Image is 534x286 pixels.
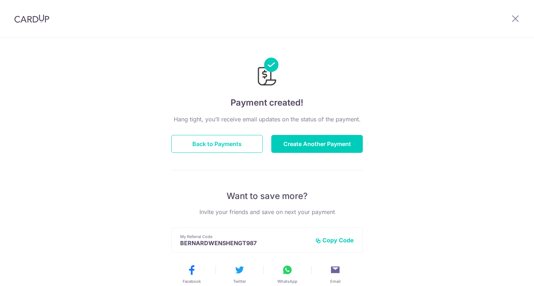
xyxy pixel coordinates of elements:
[256,58,278,88] img: Payments
[271,135,363,153] button: Create Another Payment
[171,115,363,123] p: Hang tight, you’ll receive email updates on the status of the payment.
[266,264,308,284] button: WhatsApp
[180,234,310,239] p: My Referral Code
[183,278,201,284] span: Facebook
[180,239,310,247] p: BERNARDWENSHENGT987
[171,96,363,109] h4: Payment created!
[488,265,527,282] iframe: Opens a widget where you can find more information
[330,278,341,284] span: Email
[233,278,246,284] span: Twitter
[171,190,363,202] p: Want to save more?
[171,135,263,153] button: Back to Payments
[14,14,49,23] img: CardUp
[277,278,297,284] span: WhatsApp
[314,264,356,284] button: Email
[171,208,363,216] p: Invite your friends and save on next your payment
[315,237,354,244] button: Copy Code
[218,264,261,284] button: Twitter
[170,264,213,284] button: Facebook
